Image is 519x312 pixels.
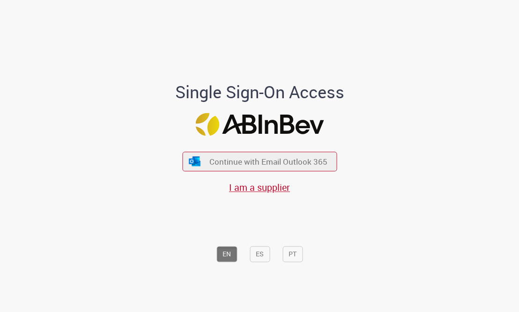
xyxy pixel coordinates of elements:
[182,152,337,171] button: ícone Azure/Microsoft 360 Continue with Email Outlook 365
[282,246,303,262] button: PT
[229,181,290,194] a: I am a supplier
[209,156,327,167] span: Continue with Email Outlook 365
[188,156,201,166] img: ícone Azure/Microsoft 360
[195,113,324,136] img: Logo ABInBev
[216,246,237,262] button: EN
[153,83,366,102] h1: Single Sign-On Access
[250,246,270,262] button: ES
